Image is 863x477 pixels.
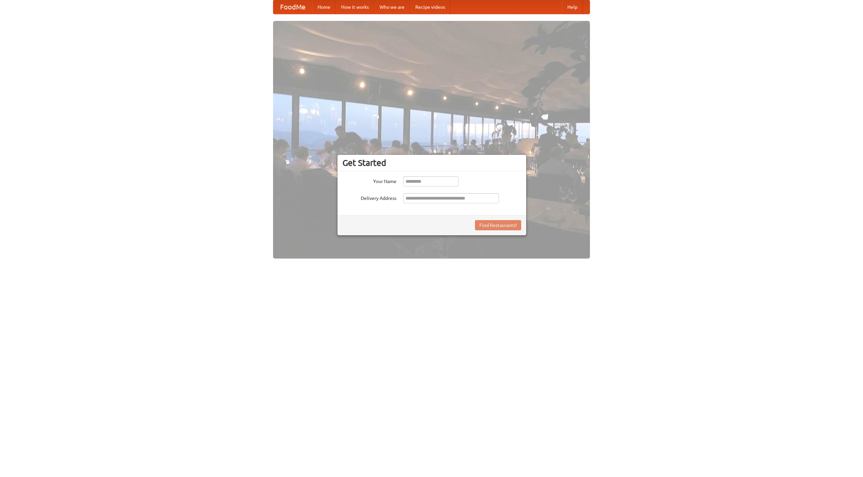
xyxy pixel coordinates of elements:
label: Delivery Address [343,193,396,202]
a: Help [562,0,583,14]
a: Home [312,0,336,14]
button: Find Restaurants! [475,220,521,230]
h3: Get Started [343,158,521,168]
a: Who we are [374,0,410,14]
a: FoodMe [273,0,312,14]
a: How it works [336,0,374,14]
label: Your Name [343,176,396,185]
a: Recipe videos [410,0,450,14]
